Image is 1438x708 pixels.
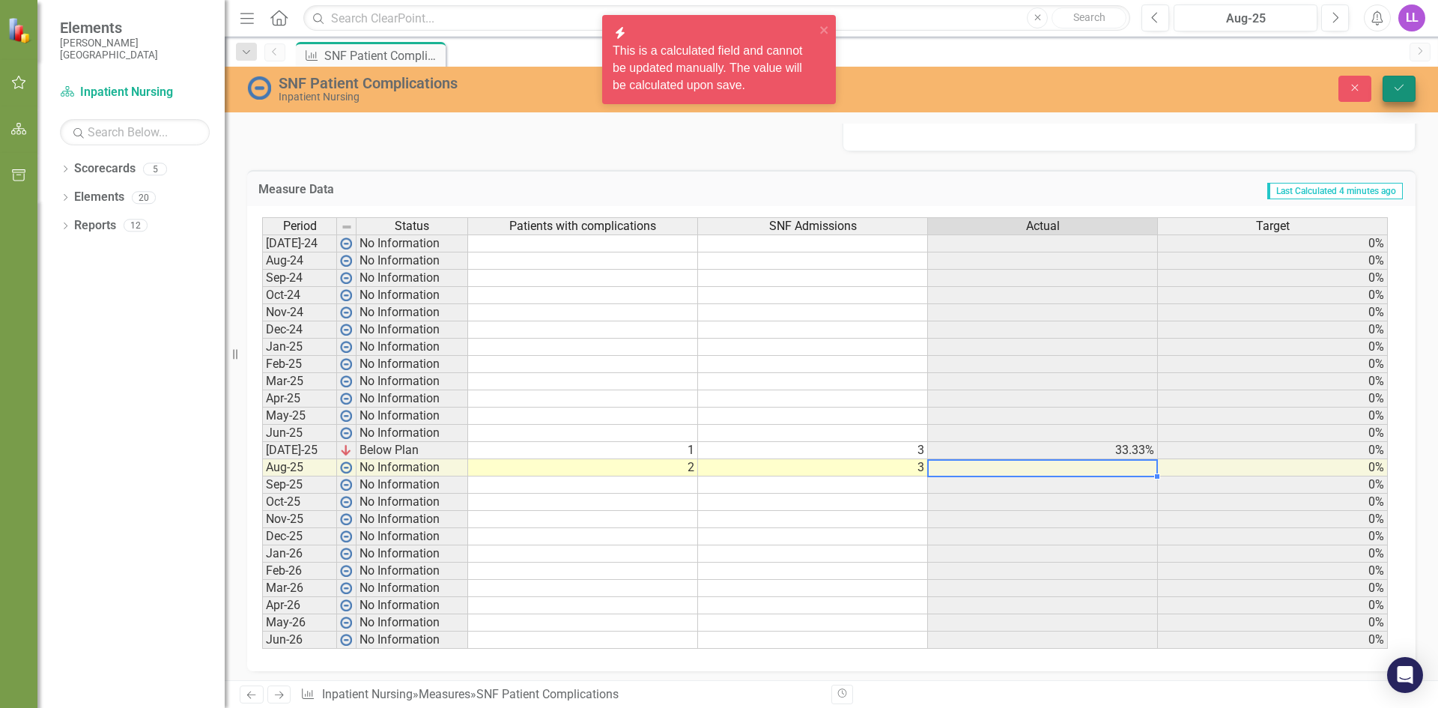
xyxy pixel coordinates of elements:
td: 0% [1158,373,1388,390]
span: SNF Admissions [769,220,857,233]
td: No Information [357,304,468,321]
div: LL [1398,4,1425,31]
td: No Information [357,235,468,252]
a: Reports [74,217,116,235]
td: Sep-24 [262,270,337,287]
img: wPkqUstsMhMTgAAAABJRU5ErkJggg== [340,462,352,473]
td: 0% [1158,356,1388,373]
button: Aug-25 [1174,4,1317,31]
img: wPkqUstsMhMTgAAAABJRU5ErkJggg== [340,306,352,318]
div: Inpatient Nursing [279,91,902,103]
td: No Information [357,321,468,339]
img: wPkqUstsMhMTgAAAABJRU5ErkJggg== [340,565,352,577]
td: 0% [1158,304,1388,321]
div: This is a calculated field and cannot be updated manually. The value will be calculated upon save. [613,43,815,94]
td: 0% [1158,252,1388,270]
td: No Information [357,580,468,597]
h3: Measure Data [258,183,666,196]
td: No Information [357,545,468,563]
td: Apr-25 [262,390,337,408]
td: No Information [357,408,468,425]
img: wPkqUstsMhMTgAAAABJRU5ErkJggg== [340,393,352,405]
td: 0% [1158,528,1388,545]
span: Actual [1026,220,1060,233]
img: wPkqUstsMhMTgAAAABJRU5ErkJggg== [340,255,352,267]
td: Jan-26 [262,545,337,563]
td: May-26 [262,614,337,632]
a: Scorecards [74,160,136,178]
td: 1 [468,442,698,459]
td: 0% [1158,476,1388,494]
td: Jun-25 [262,425,337,442]
td: 0% [1158,494,1388,511]
img: wPkqUstsMhMTgAAAABJRU5ErkJggg== [340,617,352,629]
td: [DATE]-25 [262,442,337,459]
img: No Information [247,76,271,100]
img: wPkqUstsMhMTgAAAABJRU5ErkJggg== [340,634,352,646]
td: No Information [357,511,468,528]
img: wPkqUstsMhMTgAAAABJRU5ErkJggg== [340,272,352,284]
img: wPkqUstsMhMTgAAAABJRU5ErkJggg== [340,548,352,560]
td: 0% [1158,632,1388,649]
img: wPkqUstsMhMTgAAAABJRU5ErkJggg== [340,599,352,611]
td: No Information [357,494,468,511]
td: Oct-25 [262,494,337,511]
span: Search [1073,11,1105,23]
td: Jun-26 [262,632,337,649]
td: Aug-24 [262,252,337,270]
td: Below Plan [357,442,468,459]
div: 5 [143,163,167,175]
td: 0% [1158,580,1388,597]
img: 8DAGhfEEPCf229AAAAAElFTkSuQmCC [341,221,353,233]
small: [PERSON_NAME][GEOGRAPHIC_DATA] [60,37,210,61]
td: 0% [1158,287,1388,304]
span: Elements [60,19,210,37]
td: 0% [1158,511,1388,528]
td: Dec-25 [262,528,337,545]
div: Aug-25 [1179,10,1312,28]
img: wPkqUstsMhMTgAAAABJRU5ErkJggg== [340,237,352,249]
td: 0% [1158,425,1388,442]
td: No Information [357,632,468,649]
div: SNF Patient Complications [324,46,442,65]
img: wPkqUstsMhMTgAAAABJRU5ErkJggg== [340,582,352,594]
td: 0% [1158,270,1388,287]
img: wPkqUstsMhMTgAAAABJRU5ErkJggg== [340,289,352,301]
img: wPkqUstsMhMTgAAAABJRU5ErkJggg== [340,410,352,422]
td: 33.33% [928,442,1158,459]
td: [DATE]-24 [262,235,337,252]
td: No Information [357,597,468,614]
img: KIVvID6XQLnem7Jwd5RGsJlsyZvnEO8ojW1w+8UqMjn4yonOQRrQskXCXGmASKTRYCiTqJOcojskkyr07L4Z+PfWUOM8Y5yiO... [340,444,352,456]
div: 20 [132,191,156,204]
a: Elements [74,189,124,206]
td: Aug-25 [262,459,337,476]
td: No Information [357,459,468,476]
td: 0% [1158,339,1388,356]
td: 0% [1158,597,1388,614]
td: Nov-24 [262,304,337,321]
td: 0% [1158,459,1388,476]
td: 0% [1158,545,1388,563]
td: 0% [1158,408,1388,425]
td: No Information [357,476,468,494]
td: No Information [357,528,468,545]
td: 0% [1158,321,1388,339]
button: close [819,21,830,38]
img: wPkqUstsMhMTgAAAABJRU5ErkJggg== [340,496,352,508]
td: No Information [357,287,468,304]
div: » » [300,686,820,704]
a: Inpatient Nursing [60,84,210,101]
td: Feb-26 [262,563,337,580]
td: No Information [357,356,468,373]
td: 0% [1158,390,1388,408]
div: SNF Patient Complications [476,687,619,701]
td: 0% [1158,563,1388,580]
img: wPkqUstsMhMTgAAAABJRU5ErkJggg== [340,530,352,542]
img: wPkqUstsMhMTgAAAABJRU5ErkJggg== [340,427,352,439]
td: No Information [357,425,468,442]
span: Status [395,220,429,233]
input: Search Below... [60,119,210,145]
td: No Information [357,563,468,580]
td: Jan-25 [262,339,337,356]
td: Oct-24 [262,287,337,304]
